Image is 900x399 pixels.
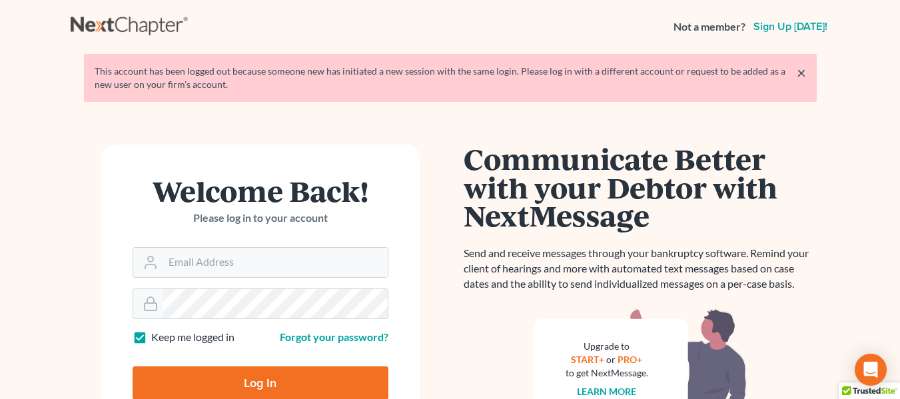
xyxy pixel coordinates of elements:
[674,19,745,35] strong: Not a member?
[855,354,887,386] div: Open Intercom Messenger
[464,145,817,230] h1: Communicate Better with your Debtor with NextMessage
[797,65,806,81] a: ×
[618,354,642,365] a: PRO+
[133,210,388,226] p: Please log in to your account
[566,366,648,380] div: to get NextMessage.
[280,330,388,343] a: Forgot your password?
[163,248,388,277] input: Email Address
[464,246,817,292] p: Send and receive messages through your bankruptcy software. Remind your client of hearings and mo...
[151,330,234,345] label: Keep me logged in
[577,386,636,397] a: Learn more
[606,354,616,365] span: or
[751,21,830,32] a: Sign up [DATE]!
[133,177,388,205] h1: Welcome Back!
[566,340,648,353] div: Upgrade to
[95,65,806,91] div: This account has been logged out because someone new has initiated a new session with the same lo...
[571,354,604,365] a: START+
